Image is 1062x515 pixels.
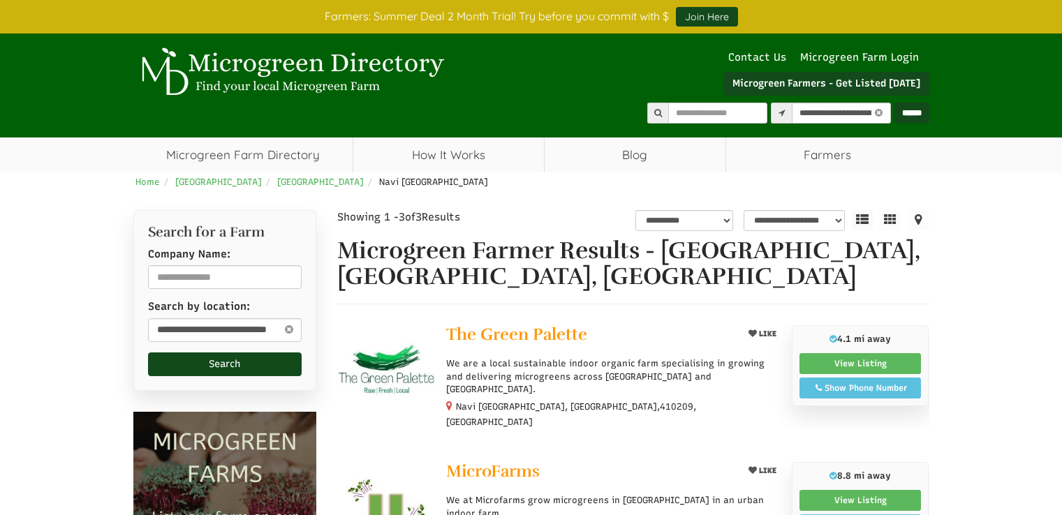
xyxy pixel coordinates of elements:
span: MicroFarms [446,461,540,482]
p: 8.8 mi away [799,470,922,482]
a: MicroFarms [446,462,732,484]
a: Contact Us [721,51,793,64]
a: Microgreen Farm Login [800,51,926,64]
div: Showing 1 - of Results [337,210,534,225]
div: Show Phone Number [807,382,914,394]
a: Home [135,177,160,187]
p: We are a local sustainable indoor organic farm specialising in growing and delivering microgreens... [446,357,781,396]
span: LIKE [757,466,776,475]
small: Navi [GEOGRAPHIC_DATA], [GEOGRAPHIC_DATA], , [446,401,696,426]
span: [GEOGRAPHIC_DATA] [446,416,533,428]
a: Microgreen Farm Directory [133,137,353,172]
span: 3 [399,211,405,223]
a: The Green Palette [446,325,732,347]
img: The Green Palette [337,325,436,424]
a: Blog [545,137,725,172]
button: LIKE [744,462,781,479]
span: Farmers [726,137,929,172]
select: sortbox-1 [744,210,845,231]
a: [GEOGRAPHIC_DATA] [277,177,364,187]
div: Farmers: Summer Deal 2 Month Trial! Try before you commit with $ [123,7,940,27]
span: Navi [GEOGRAPHIC_DATA] [379,177,488,187]
h2: Search for a Farm [148,225,302,240]
span: 3 [415,211,422,223]
label: Search by location: [148,299,250,314]
button: LIKE [744,325,781,343]
a: View Listing [799,490,922,511]
span: LIKE [757,329,776,338]
p: 4.1 mi away [799,333,922,345]
select: overall_rating_filter-1 [635,210,733,231]
a: View Listing [799,353,922,374]
label: Company Name: [148,247,230,262]
h1: Microgreen Farmer Results - [GEOGRAPHIC_DATA], [GEOGRAPHIC_DATA], [GEOGRAPHIC_DATA] [337,238,929,290]
a: Join Here [676,7,738,27]
a: [GEOGRAPHIC_DATA] [175,177,262,187]
a: How It Works [353,137,544,172]
span: The Green Palette [446,324,587,345]
span: 410209 [660,401,693,413]
img: Microgreen Directory [133,47,448,96]
a: Microgreen Farmers - Get Listed [DATE] [723,72,929,96]
button: Search [148,352,302,376]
